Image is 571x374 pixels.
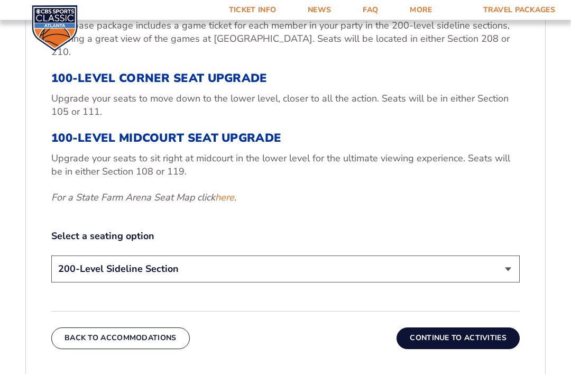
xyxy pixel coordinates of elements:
p: Upgrade your seats to move down to the lower level, closer to all the action. Seats will be in ei... [51,93,520,119]
p: Upgrade your seats to sit right at midcourt in the lower level for the ultimate viewing experienc... [51,152,520,179]
h3: 100-Level Midcourt Seat Upgrade [51,132,520,145]
label: Select a seating option [51,230,520,243]
button: Back To Accommodations [51,328,190,349]
p: Your base package includes a game ticket for each member in your party in the 200-level sideline ... [51,20,520,60]
em: For a State Farm Arena Seat Map click . [51,191,236,204]
img: CBS Sports Classic [32,5,78,51]
button: Continue To Activities [397,328,520,349]
a: here [215,191,234,205]
h3: 100-Level Corner Seat Upgrade [51,72,520,86]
